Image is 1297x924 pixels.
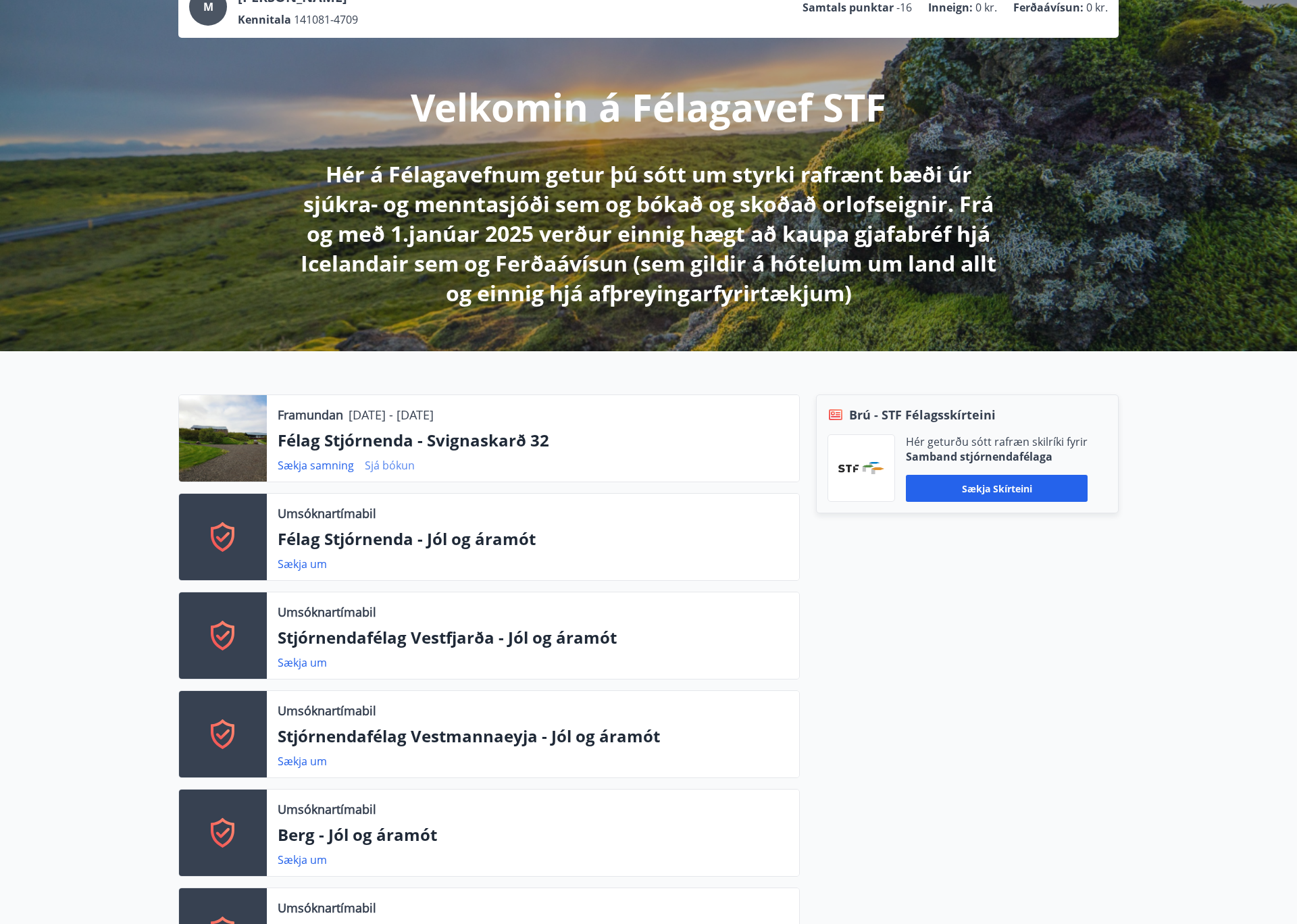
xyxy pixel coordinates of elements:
[278,852,327,867] a: Sækja um
[278,702,376,719] p: Umsóknartímabil
[278,406,343,423] p: Framundan
[278,800,376,818] p: Umsóknartímabil
[278,458,354,473] a: Sækja samning
[906,434,1088,449] p: Hér geturðu sótt rafræn skilríki fyrir
[278,725,788,748] p: Stjórnendafélag Vestmannaeyja - Jól og áramót
[278,505,376,522] p: Umsóknartímabil
[278,528,788,550] p: Félag Stjórnenda - Jól og áramót
[278,429,788,452] p: Félag Stjórnenda - Svignaskarð 32
[278,626,788,649] p: Stjórnendafélag Vestfjarða - Jól og áramót
[278,557,327,571] a: Sækja um
[278,899,376,917] p: Umsóknartímabil
[906,449,1088,464] p: Samband stjórnendafélaga
[849,406,996,423] span: Brú - STF Félagsskírteini
[292,159,1005,308] p: Hér á Félagavefnum getur þú sótt um styrki rafrænt bæði úr sjúkra- og menntasjóði sem og bókað og...
[278,823,788,846] p: Berg - Jól og áramót
[278,754,327,769] a: Sækja um
[278,603,376,621] p: Umsóknartímabil
[294,12,358,27] span: 141081-4709
[278,655,327,670] a: Sækja um
[906,475,1088,502] button: Sækja skírteini
[238,12,291,27] p: Kennitala
[411,81,886,132] p: Velkomin á Félagavef STF
[365,458,415,473] a: Sjá bókun
[838,462,884,474] img: vjCaq2fThgY3EUYqSgpjEiBg6WP39ov69hlhuPVN.png
[349,406,434,423] p: [DATE] - [DATE]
